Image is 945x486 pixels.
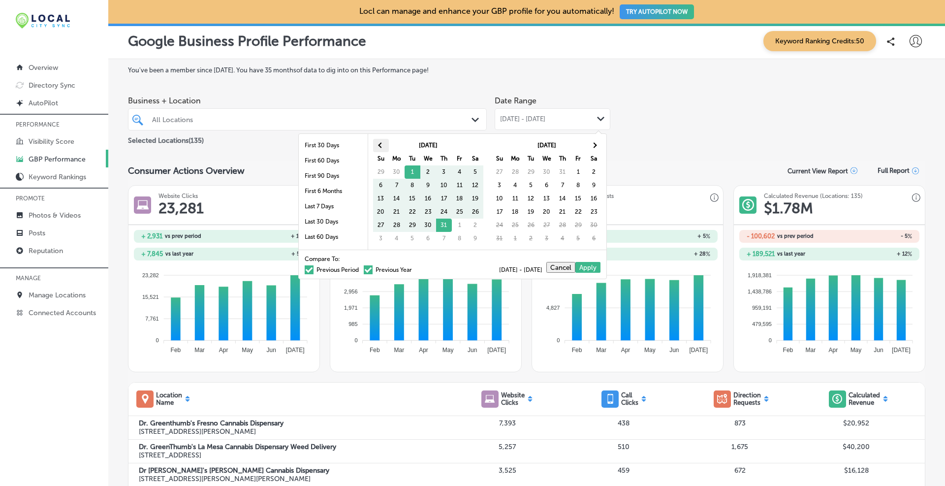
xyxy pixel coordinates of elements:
[523,152,539,165] th: Tu
[500,115,545,123] span: [DATE] - [DATE]
[507,152,523,165] th: Mo
[364,267,412,273] label: Previous Year
[523,232,539,245] td: 2
[764,199,813,217] h1: $ 1.78M
[539,165,555,179] td: 30
[507,139,586,152] th: [DATE]
[468,205,483,219] td: 26
[669,347,679,354] tspan: Jun
[145,316,159,322] tspan: 7,761
[468,232,483,245] td: 9
[555,179,570,192] td: 7
[555,165,570,179] td: 31
[389,165,405,179] td: 30
[156,391,182,406] p: Location Name
[373,192,389,205] td: 13
[16,13,70,29] img: 12321ecb-abad-46dd-be7f-2600e8d3409flocal-city-sync-logo-rectangle.png
[139,443,449,451] label: Dr. GreenThumb's La Mesa Cannabis Dispensary Weed Delivery
[806,347,816,354] tspan: Mar
[492,152,507,165] th: Su
[299,214,368,229] li: Last 30 Days
[405,205,420,219] td: 22
[405,165,420,179] td: 1
[420,205,436,219] td: 23
[501,391,525,406] p: Website Clicks
[405,232,420,245] td: 5
[29,155,86,163] p: GBP Performance
[621,347,630,354] tspan: Apr
[389,179,405,192] td: 7
[787,167,848,175] p: Current View Report
[194,347,205,354] tspan: Mar
[299,184,368,199] li: First 6 Months
[468,152,483,165] th: Sa
[139,419,449,427] label: Dr. Greenthumb's Fresno Cannabis Dispensary
[468,219,483,232] td: 2
[468,165,483,179] td: 5
[706,233,710,240] span: %
[763,31,876,51] span: Keyword Ranking Credits: 50
[299,153,368,168] li: First 60 Days
[405,192,420,205] td: 15
[492,232,507,245] td: 31
[492,219,507,232] td: 24
[373,205,389,219] td: 20
[29,81,75,90] p: Directory Sync
[499,267,546,273] span: [DATE] - [DATE]
[586,165,602,179] td: 2
[389,152,405,165] th: Mo
[539,232,555,245] td: 3
[783,347,793,354] tspan: Feb
[507,179,523,192] td: 4
[128,132,204,145] p: Selected Locations ( 135 )
[420,192,436,205] td: 16
[152,115,472,124] div: All Locations
[128,96,487,105] span: Business + Location
[158,199,204,217] h1: 23,281
[874,347,883,354] tspan: Jun
[507,192,523,205] td: 11
[492,179,507,192] td: 3
[405,152,420,165] th: Tu
[566,419,682,427] p: 438
[752,305,772,311] tspan: 959,191
[267,347,276,354] tspan: Jun
[305,267,359,273] label: Previous Period
[570,179,586,192] td: 8
[523,165,539,179] td: 29
[419,347,428,354] tspan: Apr
[420,179,436,192] td: 9
[468,179,483,192] td: 12
[492,192,507,205] td: 10
[798,419,914,427] p: $20,952
[747,232,775,240] h2: - 100,602
[452,205,468,219] td: 25
[452,152,468,165] th: Fr
[389,205,405,219] td: 21
[29,173,86,181] p: Keyword Rankings
[142,272,159,278] tspan: 23,282
[468,347,477,354] tspan: Jun
[829,347,838,354] tspan: Apr
[539,219,555,232] td: 27
[850,347,862,354] tspan: May
[492,165,507,179] td: 27
[586,179,602,192] td: 9
[370,347,380,354] tspan: Feb
[575,262,600,273] button: Apply
[373,165,389,179] td: 29
[596,347,606,354] tspan: Mar
[224,251,307,258] h2: + 51
[139,451,449,459] p: [STREET_ADDRESS]
[449,466,565,475] p: 3,525
[557,337,560,343] tspan: 0
[507,205,523,219] td: 18
[142,294,159,300] tspan: 15,521
[621,391,638,406] p: Call Clicks
[344,289,358,294] tspan: 2,956
[452,232,468,245] td: 8
[555,232,570,245] td: 4
[128,165,245,176] span: Consumer Actions Overview
[878,167,910,174] span: Full Report
[586,192,602,205] td: 16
